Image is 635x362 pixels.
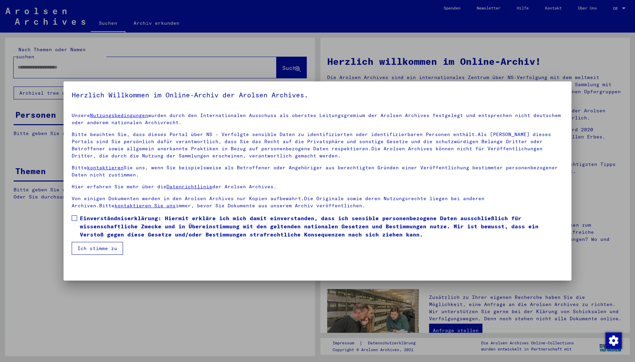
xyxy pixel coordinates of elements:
[166,184,212,190] a: Datenrichtlinie
[72,131,563,159] p: Bitte beachten Sie, dass dieses Portal über NS - Verfolgte sensible Daten zu identifizierten oder...
[72,112,563,126] p: Unsere wurden durch den Internationalen Ausschuss als oberstes Leitungsgremium der Arolsen Archiv...
[80,214,563,239] span: Einverständniserklärung: Hiermit erkläre ich mich damit einverstanden, dass ich sensible personen...
[87,165,124,171] a: kontaktieren
[72,242,123,255] button: Ich stimme zu
[72,90,563,100] h5: Herzlich Willkommen im Online-Archiv der Arolsen Archives.
[605,332,622,349] img: Zustimmung ändern
[72,183,563,190] p: Hier erfahren Sie mehr über die der Arolsen Archives.
[72,195,563,209] p: Von einigen Dokumenten werden in den Arolsen Archives nur Kopien aufbewahrt.Die Originale sowie d...
[114,203,176,209] a: kontaktieren Sie uns
[605,332,621,348] div: Zustimmung ändern
[72,164,563,178] p: Bitte Sie uns, wenn Sie beispielsweise als Betroffener oder Angehöriger aus berechtigten Gründen ...
[90,112,148,118] a: Nutzungsbedingungen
